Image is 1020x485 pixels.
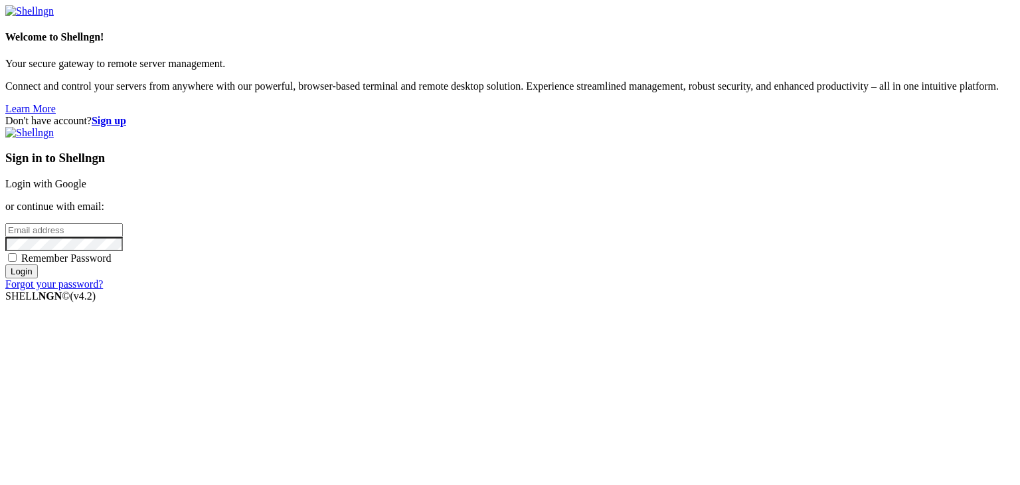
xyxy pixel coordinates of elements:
h3: Sign in to Shellngn [5,151,1015,165]
a: Sign up [92,115,126,126]
p: or continue with email: [5,201,1015,213]
p: Connect and control your servers from anywhere with our powerful, browser-based terminal and remo... [5,80,1015,92]
a: Learn More [5,103,56,114]
a: Forgot your password? [5,278,103,290]
h4: Welcome to Shellngn! [5,31,1015,43]
span: SHELL © [5,290,96,302]
div: Don't have account? [5,115,1015,127]
input: Email address [5,223,123,237]
input: Login [5,264,38,278]
span: Remember Password [21,252,112,264]
input: Remember Password [8,253,17,262]
a: Login with Google [5,178,86,189]
span: 4.2.0 [70,290,96,302]
img: Shellngn [5,127,54,139]
p: Your secure gateway to remote server management. [5,58,1015,70]
b: NGN [39,290,62,302]
img: Shellngn [5,5,54,17]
